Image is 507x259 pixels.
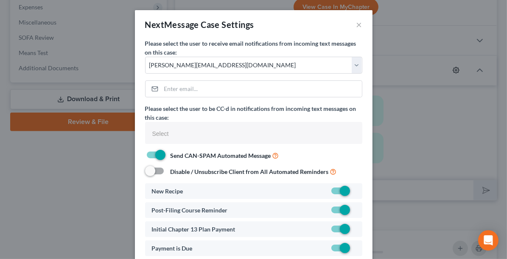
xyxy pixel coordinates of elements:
[152,206,228,215] label: Post-Filing Course Reminder
[145,19,254,30] div: NextMessage Case Settings
[478,230,499,251] div: Open Intercom Messenger
[356,19,362,30] button: ×
[145,39,362,57] label: Please select the user to receive email notifications from incoming text messages on this case:
[145,104,362,122] label: Please select the user to be CC-d in notifications from incoming text messages on this case:
[171,168,329,175] strong: Disable / Unsubscribe Client from All Automated Reminders
[152,187,183,196] label: New Recipe
[171,152,271,159] strong: Send CAN-SPAM Automated Message
[152,225,235,234] label: Initial Chapter 13 Plan Payment
[152,244,193,253] label: Payment is Due
[161,81,362,97] input: Enter email...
